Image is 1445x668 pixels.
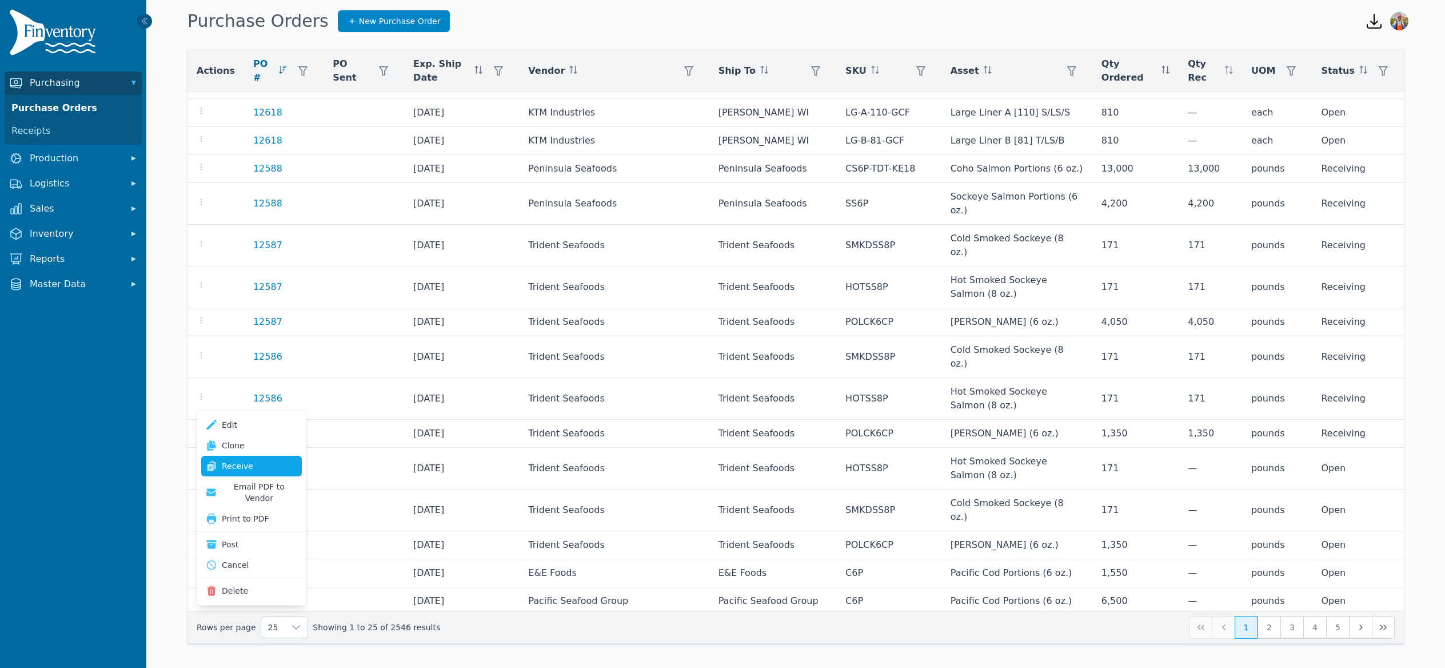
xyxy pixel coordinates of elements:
[1188,57,1220,85] span: Qty Rec
[941,225,1092,267] td: Cold Smoked Sockeye (8 oz.)
[1312,420,1404,448] td: Receiving
[519,267,709,308] td: Trident Seafoods
[253,197,282,210] a: 12588
[1312,378,1404,420] td: Receiving
[404,420,519,448] td: [DATE]
[1312,155,1404,183] td: Receiving
[519,420,709,448] td: Trident Seafoods
[5,248,142,271] button: Reports
[519,308,709,336] td: Trident Seafoods
[709,99,836,127] td: [PERSON_NAME] WI
[404,308,519,336] td: [DATE]
[1312,267,1404,308] td: Receiving
[5,147,142,170] button: Production
[1312,183,1404,225] td: Receiving
[718,64,756,78] span: Ship To
[5,197,142,220] button: Sales
[253,392,282,405] a: 12586
[30,277,121,291] span: Master Data
[1242,155,1312,183] td: pounds
[1235,616,1258,639] button: Page 1
[253,57,274,85] span: PO #
[1092,420,1179,448] td: 1,350
[1179,225,1242,267] td: 171
[836,127,941,155] td: LG-B-81-GCF
[941,183,1092,225] td: Sockeye Salmon Portions (6 oz.)
[413,57,470,85] span: Exp. Ship Date
[941,531,1092,559] td: [PERSON_NAME] (6 oz.)
[1242,127,1312,155] td: each
[1312,336,1404,378] td: Receiving
[1179,183,1242,225] td: 4,200
[1092,99,1179,127] td: 810
[1179,155,1242,183] td: 13,000
[1242,587,1312,615] td: pounds
[359,15,441,27] span: New Purchase Order
[1242,99,1312,127] td: each
[836,336,941,378] td: SMKDSS8P
[836,490,941,531] td: SMKDSS8P
[836,531,941,559] td: POLCK6CP
[1179,99,1242,127] td: —
[404,183,519,225] td: [DATE]
[1312,308,1404,336] td: Receiving
[519,587,709,615] td: Pacific Seafood Group
[30,177,121,190] span: Logistics
[404,559,519,587] td: [DATE]
[1312,531,1404,559] td: Open
[519,183,709,225] td: Peninsula Seafoods
[519,490,709,531] td: Trident Seafoods
[253,315,282,329] a: 12587
[1092,155,1179,183] td: 13,000
[1312,559,1404,587] td: Open
[709,559,836,587] td: E&E Foods
[1092,183,1179,225] td: 4,200
[1251,64,1276,78] span: UOM
[253,106,282,120] a: 12618
[1242,336,1312,378] td: pounds
[261,617,285,638] span: Rows per page
[1303,616,1326,639] button: Page 4
[1179,531,1242,559] td: —
[1179,267,1242,308] td: 171
[519,127,709,155] td: KTM Industries
[941,336,1092,378] td: Cold Smoked Sockeye (8 oz.)
[5,172,142,195] button: Logistics
[1179,336,1242,378] td: 171
[1258,616,1280,639] button: Page 2
[836,99,941,127] td: LG-A-110-GCF
[201,534,302,555] button: Post
[5,222,142,245] button: Inventory
[709,127,836,155] td: [PERSON_NAME] WI
[519,99,709,127] td: KTM Industries
[30,152,121,165] span: Production
[836,308,941,336] td: POLCK6CP
[1242,183,1312,225] td: pounds
[836,183,941,225] td: SS6P
[519,559,709,587] td: E&E Foods
[1312,587,1404,615] td: Open
[1312,490,1404,531] td: Open
[836,378,941,420] td: HOTSS8P
[519,531,709,559] td: Trident Seafoods
[1242,308,1312,336] td: pounds
[404,378,519,420] td: [DATE]
[709,155,836,183] td: Peninsula Seafoods
[1179,448,1242,490] td: —
[1092,336,1179,378] td: 171
[1179,420,1242,448] td: 1,350
[404,448,519,490] td: [DATE]
[836,155,941,183] td: CS6P-TDT-KE18
[1179,127,1242,155] td: —
[9,9,101,60] img: Finventory
[1242,378,1312,420] td: pounds
[709,308,836,336] td: Trident Seafoods
[1242,448,1312,490] td: pounds
[201,555,302,575] button: Cancel
[1312,99,1404,127] td: Open
[201,508,302,529] button: Print to PDF
[1312,127,1404,155] td: Open
[1179,378,1242,420] td: 171
[709,531,836,559] td: Trident Seafoods
[1280,616,1303,639] button: Page 3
